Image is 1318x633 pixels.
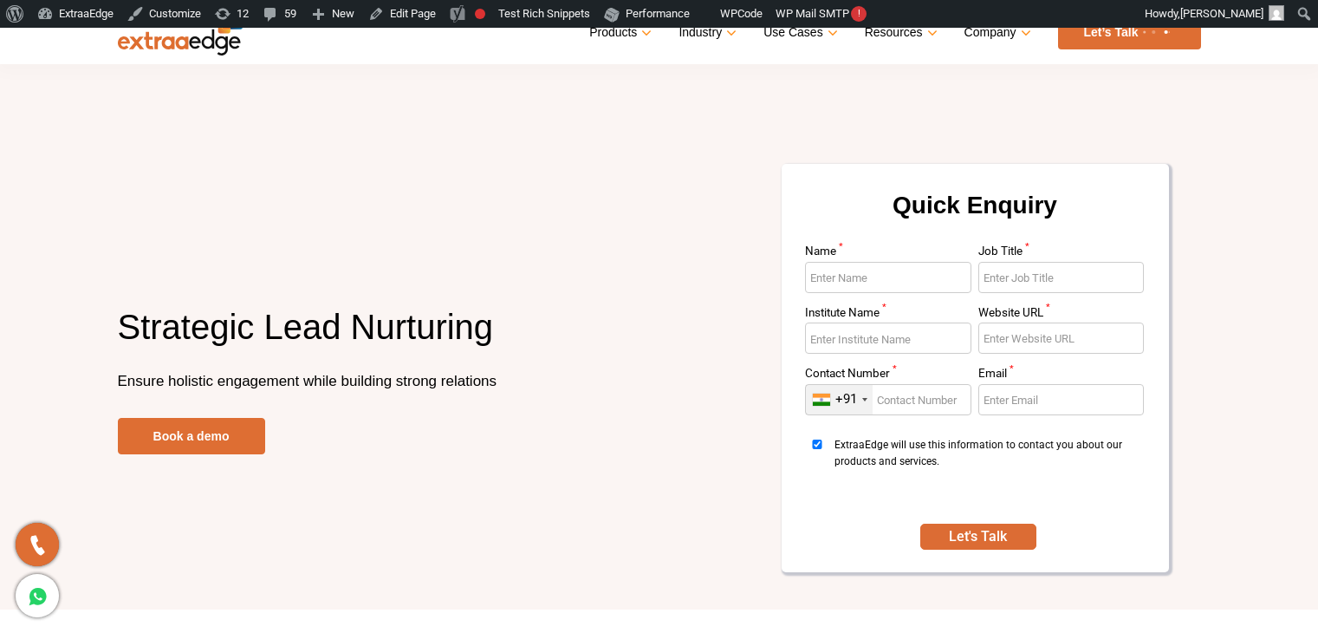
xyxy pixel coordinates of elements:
h1: Strategic Lead Nurturing [118,304,646,369]
div: +91 [835,391,857,408]
a: Company [964,20,1028,45]
input: ExtraaEdge will use this information to contact you about our products and services. [805,440,829,449]
input: Enter Institute Name [805,323,971,354]
input: Enter Name [805,262,971,293]
input: Enter Website URL [978,323,1145,354]
input: Enter Job Title [978,262,1145,293]
input: Enter Contact Number [805,384,971,415]
span: [PERSON_NAME] [1180,7,1263,20]
label: Institute Name [805,307,971,323]
input: Enter Email [978,384,1145,415]
div: India (भारत): +91 [806,385,873,414]
label: Name [805,245,971,262]
label: Contact Number [805,368,971,384]
a: Book a demo [118,418,265,454]
a: Resources [865,20,934,45]
a: Products [589,20,648,45]
span: ExtraaEdge will use this information to contact you about our products and services. [834,437,1139,502]
a: Industry [678,20,733,45]
label: Website URL [978,307,1145,323]
span: ! [851,6,867,22]
h2: Quick Enquiry [802,185,1148,245]
a: Let’s Talk [1058,16,1201,49]
span: Ensure holistic engagement while building strong relations [118,373,497,389]
button: SUBMIT [920,524,1036,550]
a: Use Cases [763,20,834,45]
label: Email [978,368,1145,384]
label: Job Title [978,245,1145,262]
